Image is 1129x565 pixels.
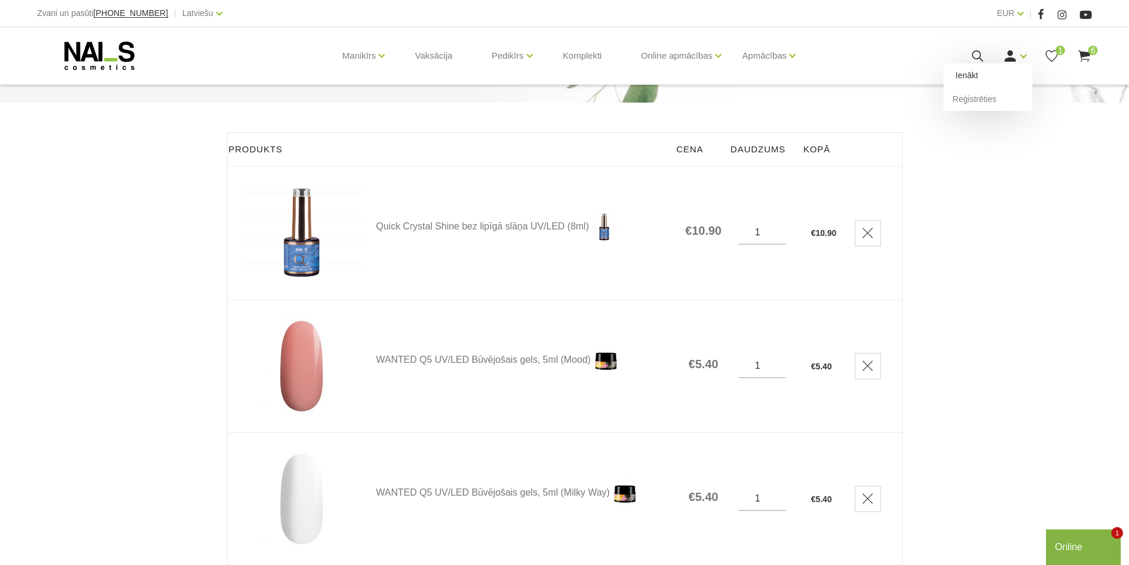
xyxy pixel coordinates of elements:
span: € [811,362,815,371]
iframe: chat widget [1046,527,1123,565]
img: WANTED Q5 UV/LED Būvējošais gels, 5ml (Mood) [242,318,361,414]
a: WANTED Q5 UV/LED Būvējošais gels, 5ml (Milky Way) [376,478,669,508]
th: Daudzums [724,133,797,167]
a: Apmācības [742,32,786,79]
a: Ienākt [944,63,1032,87]
a: WANTED Q5 UV/LED Būvējošais gels, 5ml (Mood) [376,346,669,375]
span: 6 [1088,46,1098,55]
a: [PHONE_NUMBER] [94,9,168,18]
span: €5.40 [689,490,718,504]
div: Zvani un pasūti [37,6,168,21]
a: Delete [855,220,881,247]
span: € [811,494,815,504]
a: Quick Crystal Shine bez lipīgā slāņa UV/LED (8ml) [376,212,669,242]
img: <p>Gels "WANTED" NAILS cosmetics tehniķu komanda ir radījusi gelu, kas ilgi jau ir katra meistara... [610,478,639,508]
span: 10.90 [815,228,836,238]
img: WANTED Q5 UV/LED Būvējošais gels, 5ml (Milky Way) [242,451,361,547]
th: Kopā [796,133,839,167]
a: Delete [855,486,881,512]
span: [PHONE_NUMBER] [94,8,168,18]
span: 5.40 [815,494,831,504]
a: 6 [1077,49,1092,63]
span: € [811,228,815,238]
span: €5.40 [689,357,718,371]
a: Manikīrs [343,32,376,79]
a: Latviešu [183,6,213,20]
th: Cena [669,133,723,167]
span: 1 [1056,46,1065,55]
img: <p>Gels "WANTED" NAILS cosmetics tehniķu komanda ir radījusi gelu, kas ilgi jau ir katra meistara... [591,346,621,375]
a: EUR [997,6,1015,20]
span: 5.40 [815,362,831,371]
a: Pedikīrs [491,32,523,79]
a: Online apmācības [641,32,712,79]
a: Delete [855,353,881,379]
a: Vaksācija [405,27,462,84]
img: Virsējais pārklājums bez lipīgā slāņa un UV zilā pārklājuma. Nodrošina izcilu spīdumu manikīram l... [589,212,619,242]
a: Reģistrēties [944,87,1032,111]
span: | [1029,6,1032,21]
span: | [174,6,177,21]
a: 1 [1044,49,1059,63]
a: Komplekti [554,27,612,84]
img: Quick Crystal Shine bez lipīgā slāņa UV/LED (8ml) [242,184,361,282]
th: Produkts [227,133,669,167]
span: €10.90 [685,224,721,238]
